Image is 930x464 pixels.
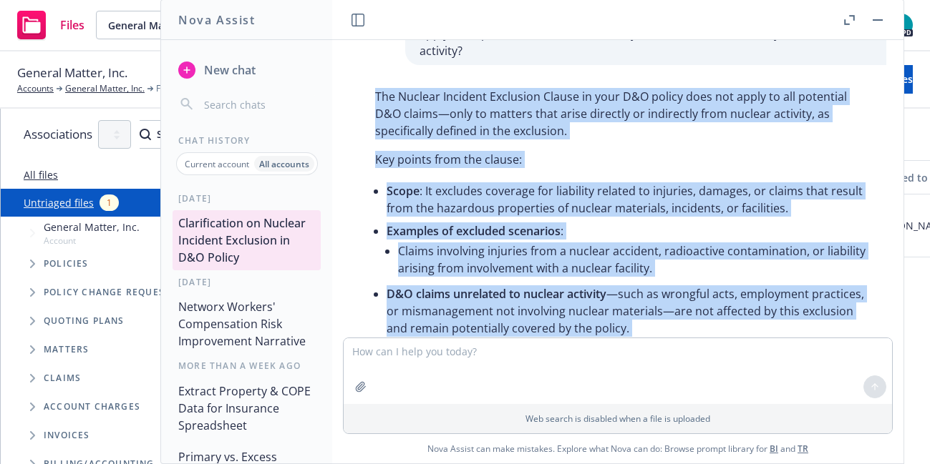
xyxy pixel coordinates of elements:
[387,286,606,302] span: D&O claims unrelated to nuclear activity
[96,11,275,39] button: General Matter, Inc.
[44,403,140,411] span: Account charges
[44,317,125,325] span: Quoting plans
[44,345,89,354] span: Matters
[44,235,140,247] span: Account
[387,219,872,282] li: :
[185,158,249,170] p: Current account
[770,443,778,455] a: BI
[156,82,174,95] span: Files
[11,5,90,45] a: Files
[44,374,81,382] span: Claims
[178,11,256,29] h1: Nova Assist
[259,158,309,170] p: All accounts
[375,88,872,139] p: The Nuclear Incident Exclusion Clause in your D&O policy does not apply to all potential D&O clai...
[44,219,140,235] span: General Matter, Inc.
[387,183,420,199] span: Scope
[44,260,89,268] span: Policies
[140,129,151,140] svg: Search
[375,151,872,168] p: Key points from the clause:
[387,223,561,239] span: Examples of excluded scenarios
[398,240,872,280] li: Claims involving injuries from a nuclear accident, radioactive contamination, or liability arisin...
[24,195,94,210] a: Untriaged files
[387,179,872,219] li: : It excludes coverage for liability related to injuries, damages, or claims that result from the...
[161,276,332,288] div: [DATE]
[17,64,127,82] span: General Matter, Inc.
[24,168,58,182] a: All files
[140,120,190,149] button: SearchSearch
[65,82,145,95] a: General Matter, Inc.
[161,192,332,204] div: [DATE]
[24,125,92,144] span: Associations
[201,61,256,79] span: New chat
[60,19,84,31] span: Files
[44,288,176,297] span: Policy change requests
[100,194,119,211] div: 1
[201,94,315,114] input: Search chats
[387,282,872,340] li: —such as wrongful acts, employment practices, or mismanagement not involving nuclear materials—ar...
[173,210,321,270] button: Clarification on Nuclear Incident Exclusion in D&O Policy
[173,57,321,83] button: New chat
[798,443,808,455] a: TR
[140,121,190,148] div: Search
[173,294,321,354] button: Networx Workers' Compensation Risk Improvement Narrative
[161,360,332,372] div: More than a week ago
[427,434,808,463] span: Nova Assist can make mistakes. Explore what Nova can do: Browse prompt library for and
[352,413,883,425] p: Web search is disabled when a file is uploaded
[44,431,90,440] span: Invoices
[17,82,54,95] a: Accounts
[1,217,213,450] div: Tree Example
[173,378,321,438] button: Extract Property & COPE Data for Insurance Spreadsheet
[108,18,232,33] span: General Matter, Inc.
[161,134,332,147] div: Chat History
